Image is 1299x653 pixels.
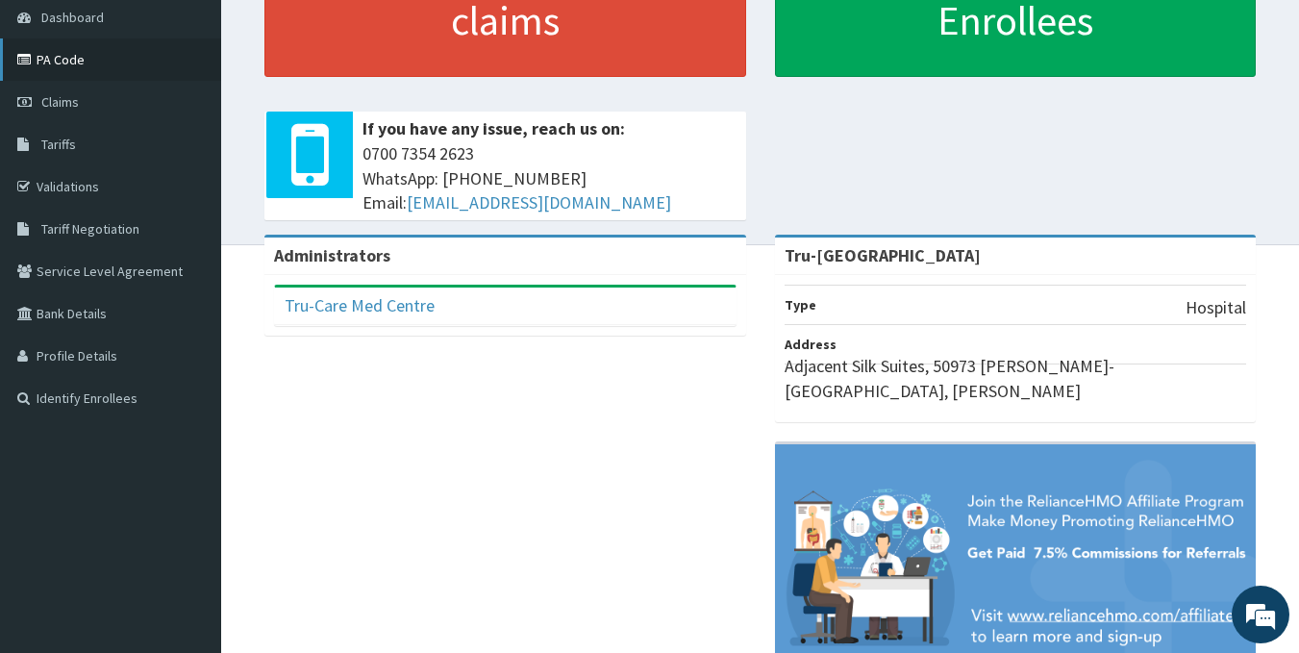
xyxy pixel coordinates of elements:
textarea: Type your message and hit 'Enter' [10,442,366,510]
span: 0700 7354 2623 WhatsApp: [PHONE_NUMBER] Email: [362,141,737,215]
strong: Tru-[GEOGRAPHIC_DATA] [785,244,981,266]
p: Hospital [1186,295,1246,320]
p: Adjacent Silk Suites, 50973 [PERSON_NAME]-[GEOGRAPHIC_DATA], [PERSON_NAME] [785,354,1247,403]
div: Chat with us now [100,108,323,133]
img: d_794563401_company_1708531726252_794563401 [36,96,78,144]
b: Administrators [274,244,390,266]
span: Dashboard [41,9,104,26]
b: Address [785,336,837,353]
span: We're online! [112,201,265,395]
a: Tru-Care Med Centre [285,294,435,316]
span: Claims [41,93,79,111]
span: Tariff Negotiation [41,220,139,238]
b: Type [785,296,816,314]
div: Minimize live chat window [315,10,362,56]
a: [EMAIL_ADDRESS][DOMAIN_NAME] [407,191,671,213]
span: Tariffs [41,136,76,153]
b: If you have any issue, reach us on: [362,117,625,139]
